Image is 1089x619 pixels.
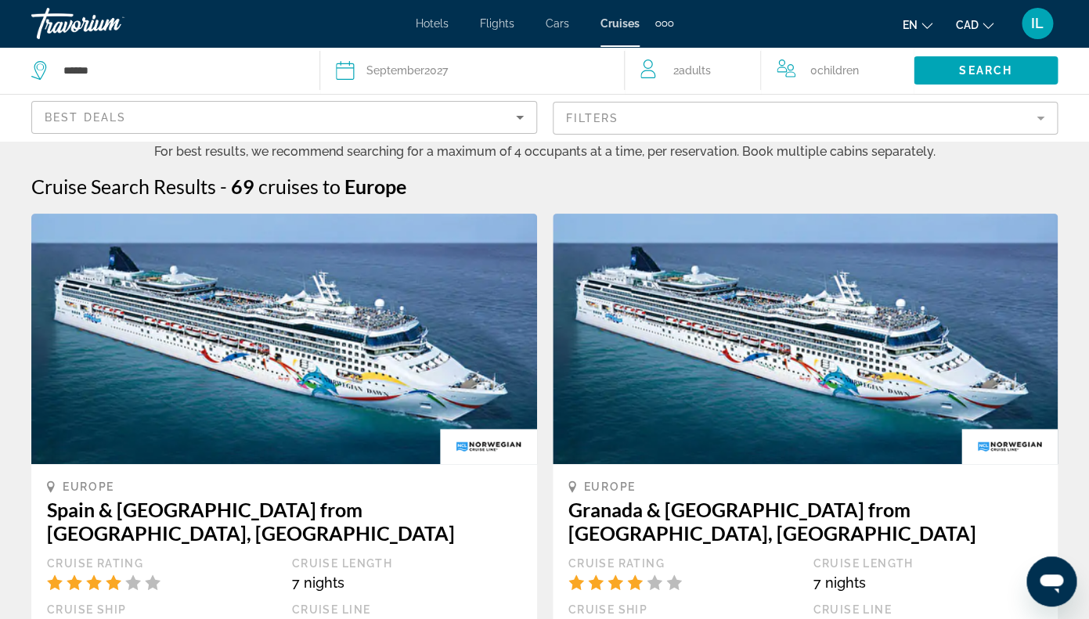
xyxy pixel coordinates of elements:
img: ncl.gif [961,429,1058,464]
div: Cruise Ship [568,603,798,617]
div: 7 nights [813,574,1042,591]
div: Cruise Length [813,556,1042,570]
button: Filter [553,101,1058,135]
img: ncl.gif [440,429,536,464]
a: Flights [480,17,514,30]
button: Extra navigation items [655,11,673,36]
span: en [903,19,918,31]
button: Search [914,56,1058,85]
span: Europe [344,175,406,198]
div: Cruise Rating [47,556,276,570]
div: 2027 [366,59,448,81]
div: Cruise Length [292,556,521,570]
span: - [220,175,227,198]
a: Cruises [600,17,640,30]
img: 1610012582.png [31,214,537,464]
h3: Spain & [GEOGRAPHIC_DATA] from [GEOGRAPHIC_DATA], [GEOGRAPHIC_DATA] [47,498,521,545]
div: Cruise Rating [568,556,798,570]
a: Hotels [416,17,449,30]
button: Change language [903,13,932,36]
div: Cruise Line [813,603,1042,617]
button: Travelers: 2 adults, 0 children [625,47,914,94]
div: 7 nights [292,574,521,591]
div: Cruise Line [292,603,521,617]
a: Cars [546,17,569,30]
a: Travorium [31,3,188,44]
span: 69 [231,175,254,198]
span: September [366,64,424,77]
span: Best Deals [45,111,126,124]
span: Europe [63,480,114,493]
mat-select: Sort by [45,108,524,127]
span: Europe [584,480,636,493]
iframe: Button to launch messaging window [1026,556,1076,606]
span: CAD [956,19,979,31]
h3: Granada & [GEOGRAPHIC_DATA] from [GEOGRAPHIC_DATA], [GEOGRAPHIC_DATA] [568,498,1043,545]
span: 2 [673,59,711,81]
span: Search [959,64,1012,77]
h1: Cruise Search Results [31,175,216,198]
span: Adults [679,64,711,77]
span: IL [1031,16,1044,31]
div: Cruise Ship [47,603,276,617]
span: Children [817,64,858,77]
span: 0 [810,59,858,81]
button: September2027 [336,47,608,94]
span: cruises to [258,175,341,198]
img: 1610012582.png [553,214,1058,464]
button: User Menu [1017,7,1058,40]
button: Change currency [956,13,993,36]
